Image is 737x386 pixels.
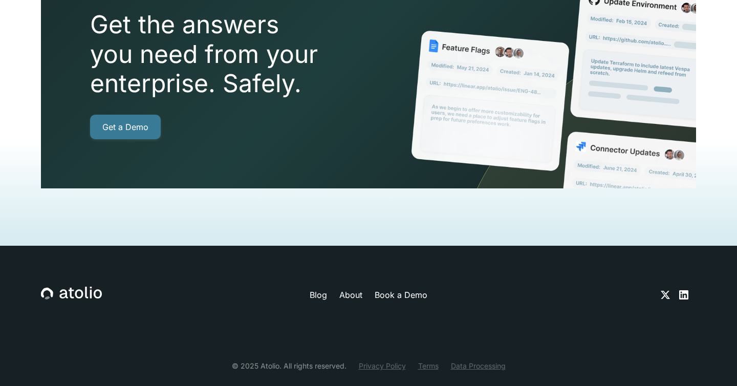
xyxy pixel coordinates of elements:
a: About [339,289,362,301]
a: Privacy Policy [359,360,406,371]
a: Blog [310,289,327,301]
h2: Get the answers you need from your enterprise. Safely. [90,10,377,98]
a: Book a Demo [375,289,427,301]
a: Get a Demo [90,115,161,139]
iframe: Chat Widget [686,337,737,386]
div: © 2025 Atolio. All rights reserved. [232,360,346,371]
a: Terms [418,360,439,371]
a: Data Processing [451,360,506,371]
